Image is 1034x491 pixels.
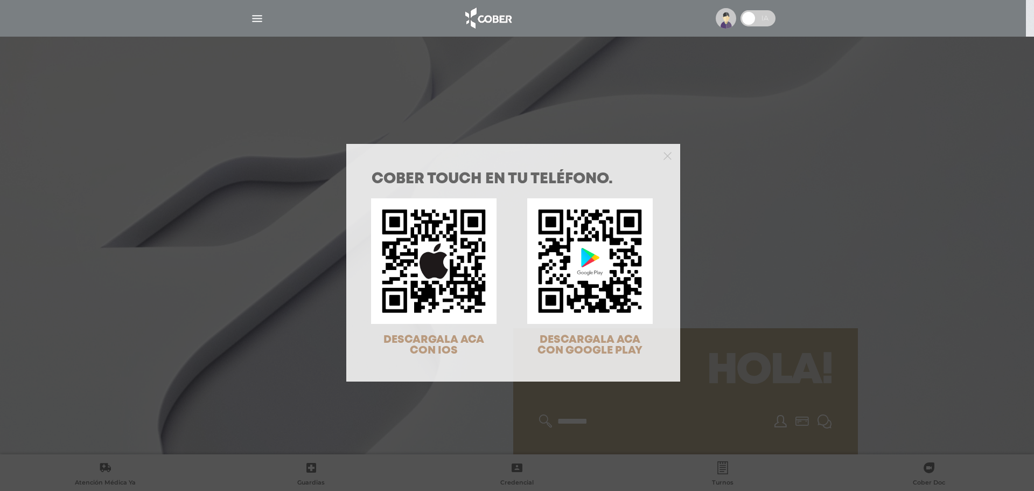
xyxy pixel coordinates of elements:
[663,150,672,160] button: Close
[537,335,642,356] span: DESCARGALA ACA CON GOOGLE PLAY
[383,335,484,356] span: DESCARGALA ACA CON IOS
[372,172,655,187] h1: COBER TOUCH en tu teléfono.
[371,198,497,324] img: qr-code
[527,198,653,324] img: qr-code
